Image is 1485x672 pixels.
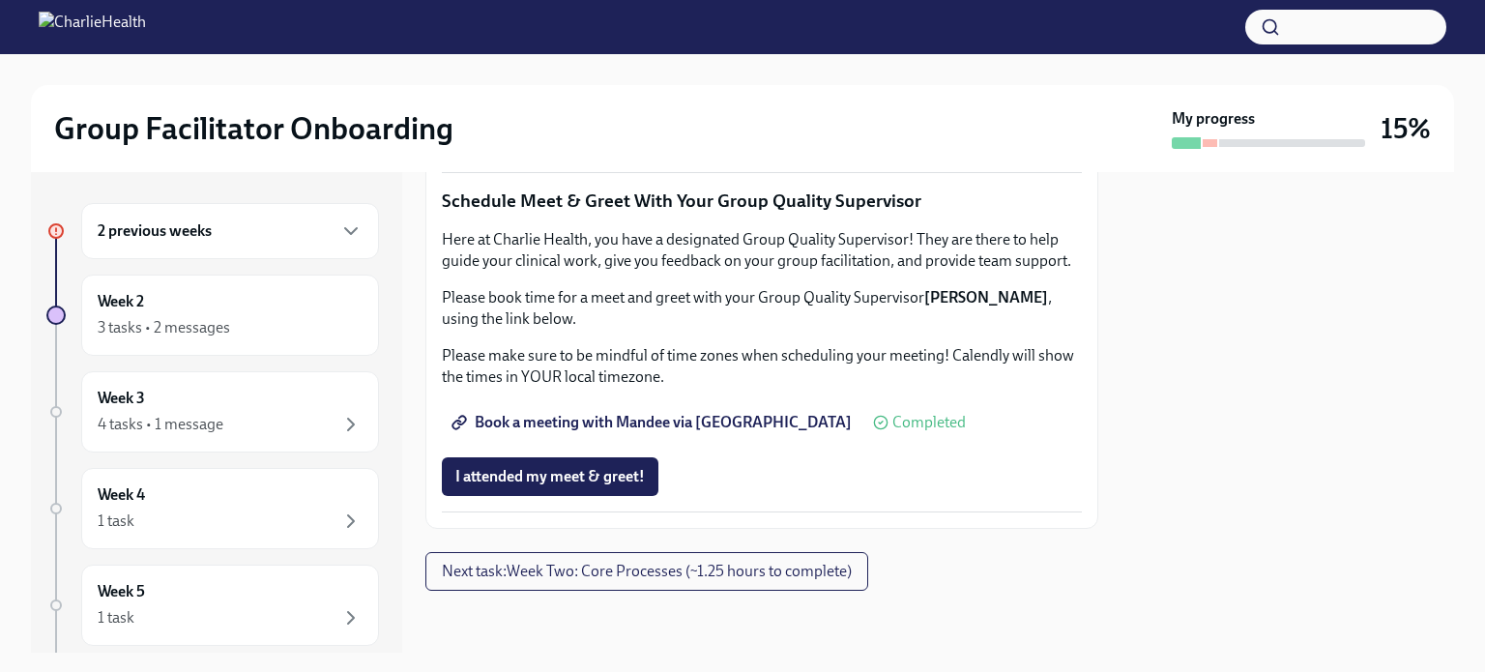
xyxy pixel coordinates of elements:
[98,291,144,312] h6: Week 2
[442,287,1082,330] p: Please book time for a meet and greet with your Group Quality Supervisor , using the link below.
[892,415,966,430] span: Completed
[442,345,1082,388] p: Please make sure to be mindful of time zones when scheduling your meeting! Calendly will show the...
[442,457,658,496] button: I attended my meet & greet!
[98,484,145,506] h6: Week 4
[98,317,230,338] div: 3 tasks • 2 messages
[46,565,379,646] a: Week 51 task
[46,371,379,453] a: Week 34 tasks • 1 message
[98,414,223,435] div: 4 tasks • 1 message
[81,203,379,259] div: 2 previous weeks
[98,607,134,628] div: 1 task
[455,467,645,486] span: I attended my meet & greet!
[98,220,212,242] h6: 2 previous weeks
[924,288,1048,307] strong: [PERSON_NAME]
[39,12,146,43] img: CharlieHealth
[46,275,379,356] a: Week 23 tasks • 2 messages
[442,403,865,442] a: Book a meeting with Mandee via [GEOGRAPHIC_DATA]
[98,581,145,602] h6: Week 5
[1172,108,1255,130] strong: My progress
[46,468,379,549] a: Week 41 task
[442,562,852,581] span: Next task : Week Two: Core Processes (~1.25 hours to complete)
[98,388,145,409] h6: Week 3
[98,511,134,532] div: 1 task
[442,189,1082,214] p: Schedule Meet & Greet With Your Group Quality Supervisor
[455,413,852,432] span: Book a meeting with Mandee via [GEOGRAPHIC_DATA]
[442,229,1082,272] p: Here at Charlie Health, you have a designated Group Quality Supervisor! They are there to help gu...
[54,109,453,148] h2: Group Facilitator Onboarding
[1381,111,1431,146] h3: 15%
[425,552,868,591] button: Next task:Week Two: Core Processes (~1.25 hours to complete)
